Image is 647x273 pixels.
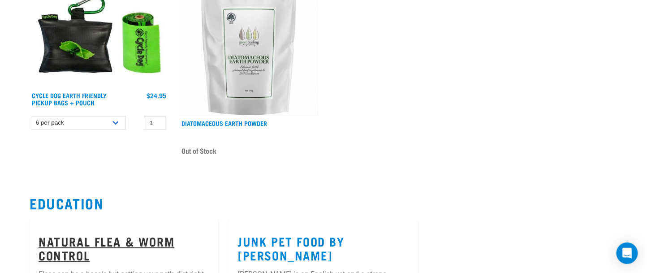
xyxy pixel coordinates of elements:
input: 1 [144,116,166,130]
a: Natural Flea & Worm Control [39,238,174,258]
div: Open Intercom Messenger [617,243,638,264]
a: Junk Pet Food by [PERSON_NAME] [238,238,345,258]
span: Out of Stock [181,144,216,157]
a: Cycle Dog Earth Friendly Pickup Bags + Pouch [32,94,107,104]
a: Diatomaceous Earth Powder [181,121,267,125]
h2: Education [30,195,617,211]
div: $24.95 [147,92,166,99]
